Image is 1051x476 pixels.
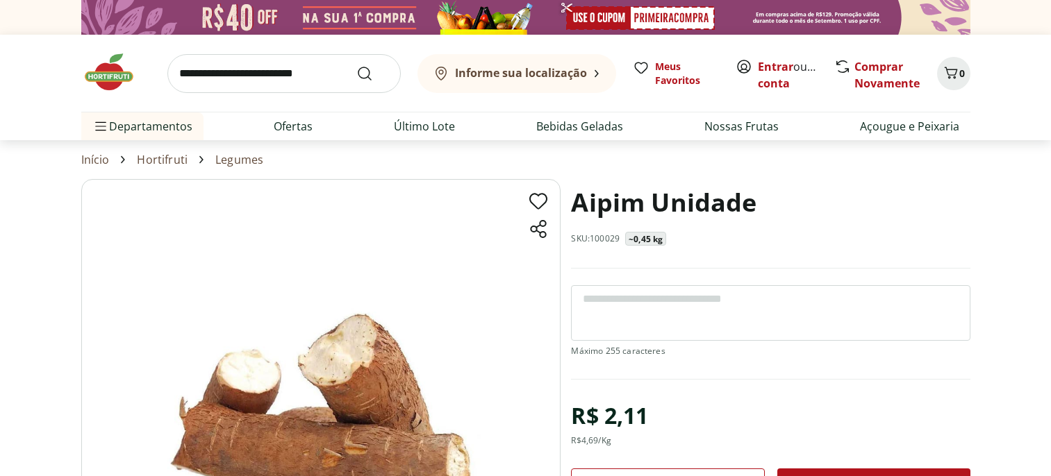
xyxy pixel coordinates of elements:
[937,57,970,90] button: Carrinho
[629,234,663,245] p: ~0,45 kg
[92,110,192,143] span: Departamentos
[860,118,959,135] a: Açougue e Peixaria
[167,54,401,93] input: search
[571,396,648,435] div: R$ 2,11
[81,51,151,93] img: Hortifruti
[758,59,834,91] a: Criar conta
[571,435,611,446] div: R$ 4,69 /Kg
[536,118,623,135] a: Bebidas Geladas
[394,118,455,135] a: Último Lote
[758,59,793,74] a: Entrar
[959,67,965,80] span: 0
[704,118,779,135] a: Nossas Frutas
[92,110,109,143] button: Menu
[455,65,587,80] b: Informe sua localização
[571,233,620,244] p: SKU: 100029
[655,60,719,87] span: Meus Favoritos
[854,59,920,91] a: Comprar Novamente
[417,54,616,93] button: Informe sua localização
[81,153,110,166] a: Início
[274,118,313,135] a: Ofertas
[215,153,263,166] a: Legumes
[758,58,820,92] span: ou
[137,153,188,166] a: Hortifruti
[356,65,390,82] button: Submit Search
[571,179,756,226] h1: Aipim Unidade
[633,60,719,87] a: Meus Favoritos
